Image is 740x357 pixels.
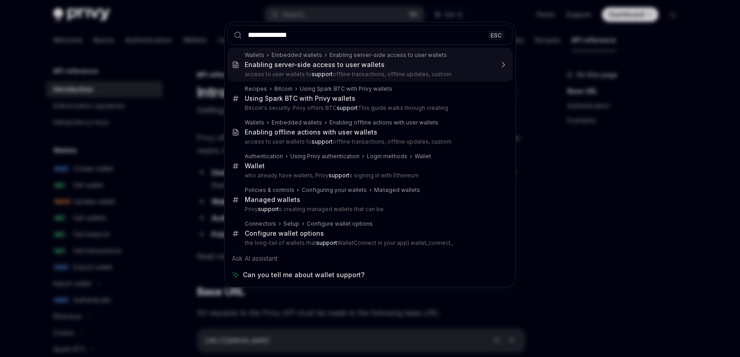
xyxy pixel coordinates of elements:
[329,52,447,59] div: Enabling server-side access to user wallets
[307,220,373,228] div: Configure wallet options
[258,206,279,212] b: support
[329,119,438,126] div: Enabling offline actions with user wallets
[245,206,493,213] p: Privy s creating managed wallets that can be
[290,153,360,160] div: Using Privy authentication
[245,162,265,170] div: Wallet
[245,138,493,145] p: access to user wallets to offline transactions, offline updates, custom
[243,270,365,279] span: Can you tell me about wallet support?
[300,85,392,93] div: Using Spark BTC with Privy wallets
[283,220,299,228] div: Setup
[245,128,377,136] div: Enabling offline actions with user wallets
[312,138,333,145] b: support
[245,229,324,238] div: Configure wallet options
[312,71,333,78] b: support
[272,52,322,59] div: Embedded wallets
[329,172,349,179] b: support
[245,186,294,194] div: Policies & controls
[272,119,322,126] div: Embedded wallets
[245,52,264,59] div: Wallets
[316,239,337,246] b: support
[227,250,513,267] div: Ask AI assistant
[374,186,420,194] div: Managed wallets
[245,196,300,204] div: Managed wallets
[245,94,355,103] div: Using Spark BTC with Privy wallets
[245,71,493,78] p: access to user wallets to offline transactions, offline updates, custom
[367,153,407,160] div: Login methods
[245,61,385,69] div: Enabling server-side access to user wallets
[488,30,504,40] div: ESC
[245,220,276,228] div: Connectors
[245,85,267,93] div: Recipes
[245,172,493,179] p: who already have wallets, Privy s signing in with Ethereum
[245,119,264,126] div: Wallets
[245,104,493,112] p: Bitcoin's security. Privy offers BTC This guide walks through creating
[245,153,283,160] div: Authentication
[415,153,431,160] div: Wallet
[274,85,293,93] div: Bitcoin
[302,186,367,194] div: Configuring your wallets
[245,239,493,247] p: the long-tail of wallets that WalletConnect in your app) wallet_connect_
[337,104,358,111] b: support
